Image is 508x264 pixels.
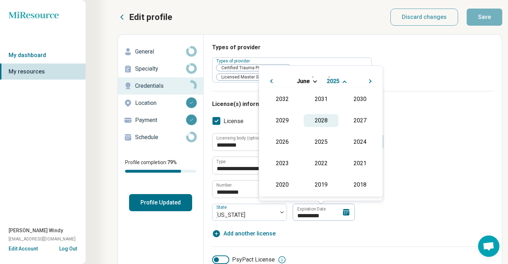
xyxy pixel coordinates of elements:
div: 2030 [343,93,377,106]
a: Payment [118,112,203,129]
label: Types of provider [216,59,251,64]
a: General [118,43,203,60]
div: 2027 [343,114,377,127]
input: credential.licenses.0.name [212,157,361,174]
div: 2023 [265,157,299,170]
span: [EMAIL_ADDRESS][DOMAIN_NAME] [9,236,76,242]
button: Previous Month [265,75,276,86]
button: Profile Updated [129,194,192,211]
p: Schedule [135,133,186,142]
p: General [135,47,186,56]
div: 2026 [265,136,299,148]
button: Add another license [212,229,276,238]
span: 2025 [327,77,340,84]
button: Edit profile [118,11,172,23]
label: Number [216,183,232,187]
label: PsyPact License [212,255,275,264]
button: Log Out [59,245,77,251]
span: 79 % [167,159,177,165]
div: 2019 [304,178,338,191]
div: 2031 [304,93,338,106]
button: Next Month [366,75,377,86]
p: Edit profile [129,11,172,23]
div: Choose Date [259,66,383,201]
a: Schedule [118,129,203,146]
p: Specialty [135,65,186,73]
p: Credentials [135,82,186,90]
div: Profile completion: [118,154,203,177]
button: Edit Account [9,245,38,253]
span: June [297,77,310,84]
label: Licensing body (optional) [216,136,266,140]
a: Location [118,95,203,112]
div: 2021 [343,157,377,170]
span: Certified Trauma Professional [216,65,284,71]
button: Save [467,9,502,26]
span: [PERSON_NAME] Windy [9,227,63,234]
span: Add another license [224,229,276,238]
div: 2029 [265,114,299,127]
div: Profile completion [125,170,196,173]
button: Discard changes [390,9,458,26]
p: Location [135,99,186,107]
a: Specialty [118,60,203,77]
h3: Types of provider [212,43,493,52]
div: Open chat [478,235,499,257]
a: Credentials [118,77,203,95]
div: 2020 [265,178,299,191]
span: Licensed Master Social Worker (LMSW) [216,74,302,81]
div: 2022 [304,157,338,170]
h3: License(s) information [212,100,493,108]
div: 2018 [343,178,377,191]
div: 2025 [304,136,338,148]
h2: [DATE] [265,75,377,85]
label: Type [216,159,226,164]
label: State [216,205,228,210]
p: Payment [135,116,186,125]
span: License [224,117,243,126]
div: 2024 [343,136,377,148]
div: 2032 [265,93,299,106]
div: 2028 [304,114,338,127]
